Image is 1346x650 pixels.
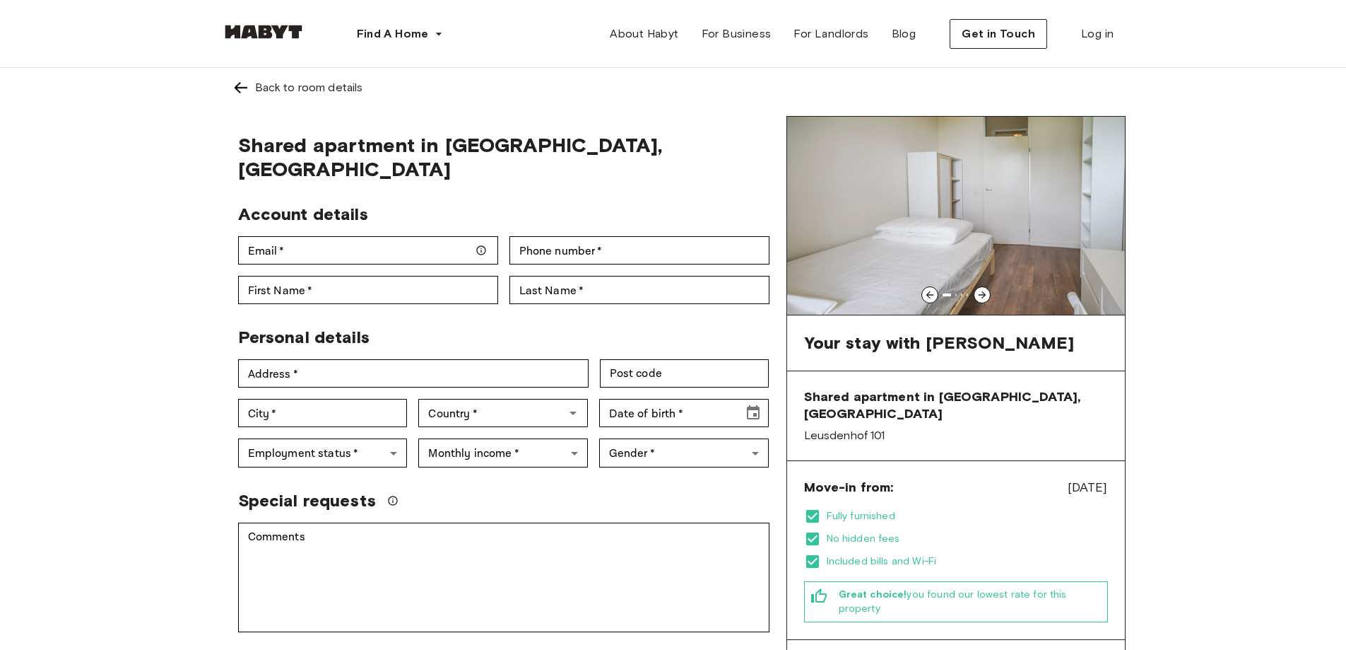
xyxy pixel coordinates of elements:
b: Great choice! [839,588,907,600]
div: First Name [238,276,498,304]
span: Shared apartment in [GEOGRAPHIC_DATA], [GEOGRAPHIC_DATA] [238,133,769,181]
button: Choose date [739,399,767,427]
span: Fully furnished [827,509,1108,523]
span: About Habyt [610,25,678,42]
a: About Habyt [598,20,690,48]
span: Shared apartment in [GEOGRAPHIC_DATA], [GEOGRAPHIC_DATA] [804,388,1108,422]
span: No hidden fees [827,532,1108,546]
span: Move-in from: [804,479,894,496]
button: Find A Home [346,20,454,48]
div: City [238,399,408,427]
span: Your stay with [PERSON_NAME] [804,332,1074,354]
div: Post code [600,359,769,388]
a: Left pointing arrowBack to room details [221,68,1126,108]
img: Habyt [221,25,306,39]
svg: Make sure your email is correct — we'll send your booking details there. [476,245,487,256]
span: For Landlords [793,25,868,42]
button: Get in Touch [950,19,1047,49]
span: Included bills and Wi-Fi [827,555,1108,569]
a: For Business [690,20,783,48]
img: Left pointing arrow [232,79,249,96]
span: Leusdenhof 101 [804,428,1108,443]
div: Phone number [509,236,769,265]
span: Find A Home [357,25,429,42]
span: Special requests [238,490,376,511]
div: Back to room details [255,79,363,96]
span: For Business [702,25,772,42]
span: Get in Touch [962,25,1035,42]
button: Open [563,403,583,423]
div: Comments [238,523,769,632]
span: Blog [892,25,916,42]
span: Log in [1081,25,1114,42]
div: Address [238,359,589,388]
span: [DATE] [1068,478,1108,497]
a: For Landlords [782,20,880,48]
span: Personal details [238,327,370,347]
span: you found our lowest rate for this property [839,588,1102,616]
a: Log in [1070,20,1125,48]
img: Image of the room [787,117,1125,315]
div: Last Name [509,276,769,304]
div: Email [238,236,498,265]
svg: We'll do our best to accommodate your request, but please note we can't guarantee it will be poss... [387,495,399,506]
span: Account details [238,204,368,224]
a: Blog [880,20,928,48]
